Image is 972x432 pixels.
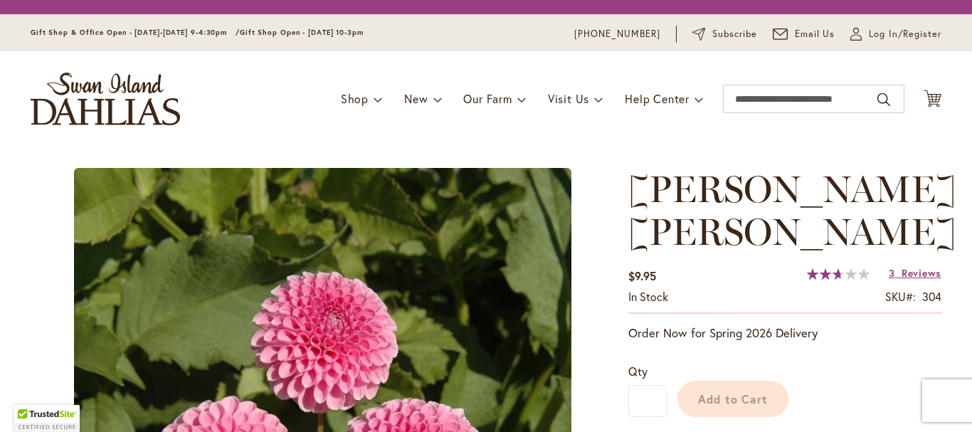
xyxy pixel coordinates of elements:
[869,27,941,41] span: Log In/Register
[574,27,660,41] a: [PHONE_NUMBER]
[773,27,835,41] a: Email Us
[548,91,589,106] span: Visit Us
[625,91,690,106] span: Help Center
[692,27,757,41] a: Subscribe
[628,325,941,342] p: Order Now for Spring 2026 Delivery
[31,28,240,37] span: Gift Shop & Office Open - [DATE]-[DATE] 9-4:30pm /
[922,289,941,305] div: 304
[404,91,428,106] span: New
[889,266,895,280] span: 3
[795,27,835,41] span: Email Us
[463,91,512,106] span: Our Farm
[628,364,648,379] span: Qty
[712,27,757,41] span: Subscribe
[889,266,941,280] a: 3 Reviews
[31,73,180,125] a: store logo
[902,266,941,280] span: Reviews
[877,88,890,111] button: Search
[341,91,369,106] span: Shop
[628,289,668,305] div: Availability
[628,167,956,254] span: [PERSON_NAME] [PERSON_NAME]
[240,28,364,37] span: Gift Shop Open - [DATE] 10-3pm
[807,268,870,280] div: 53%
[628,289,668,304] span: In stock
[628,268,656,283] span: $9.95
[14,405,80,432] div: TrustedSite Certified
[885,289,916,304] strong: SKU
[850,27,941,41] a: Log In/Register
